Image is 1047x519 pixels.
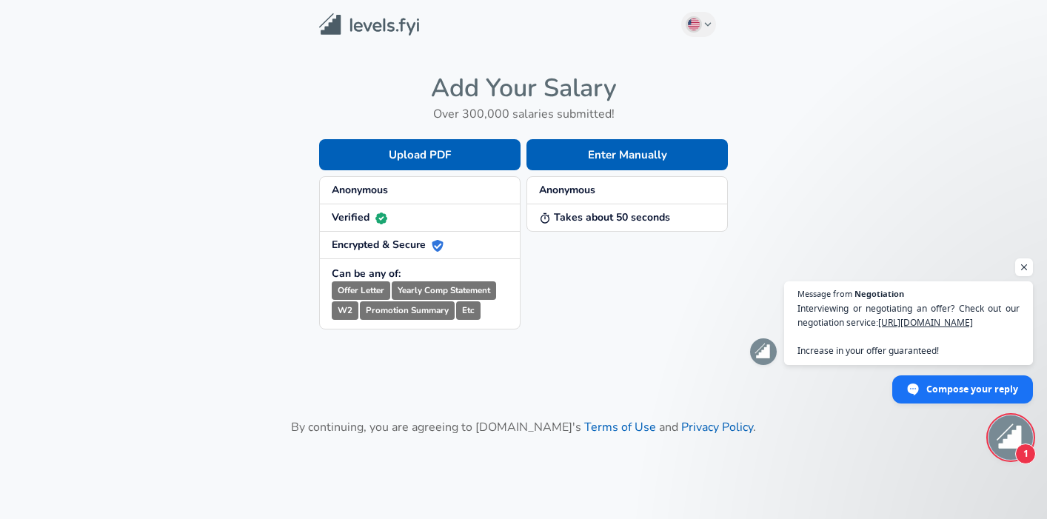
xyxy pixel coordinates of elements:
[392,281,496,300] small: Yearly Comp Statement
[539,183,595,197] strong: Anonymous
[319,73,728,104] h4: Add Your Salary
[360,301,455,320] small: Promotion Summary
[332,281,390,300] small: Offer Letter
[797,289,852,298] span: Message from
[332,301,358,320] small: W2
[319,13,419,36] img: Levels.fyi
[681,419,753,435] a: Privacy Policy
[1015,443,1036,464] span: 1
[332,210,387,224] strong: Verified
[332,238,444,252] strong: Encrypted & Secure
[926,376,1018,402] span: Compose your reply
[539,210,670,224] strong: Takes about 50 seconds
[584,419,656,435] a: Terms of Use
[989,415,1033,460] div: Open chat
[319,139,521,170] button: Upload PDF
[854,289,904,298] span: Negotiation
[456,301,481,320] small: Etc
[797,301,1020,358] span: Interviewing or negotiating an offer? Check out our negotiation service: Increase in your offer g...
[319,104,728,124] h6: Over 300,000 salaries submitted!
[688,19,700,30] img: English (US)
[332,267,401,281] strong: Can be any of:
[681,12,717,37] button: English (US)
[332,183,388,197] strong: Anonymous
[526,139,728,170] button: Enter Manually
